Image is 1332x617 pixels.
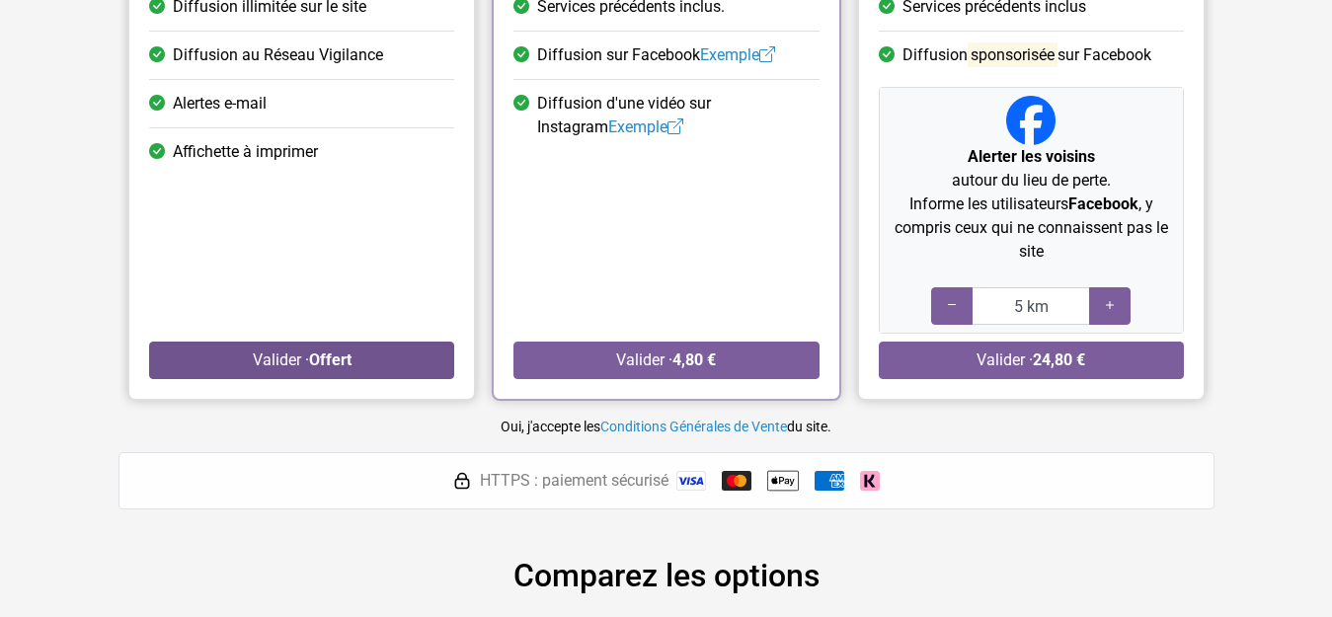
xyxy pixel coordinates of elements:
img: Apple Pay [767,465,799,497]
img: Klarna [860,471,880,491]
strong: 24,80 € [1033,350,1085,369]
strong: Facebook [1067,194,1137,213]
button: Valider ·24,80 € [878,342,1183,379]
p: Informe les utilisateurs , y compris ceux qui ne connaissent pas le site [887,193,1174,264]
span: Affichette à imprimer [173,140,318,164]
p: autour du lieu de perte. [887,145,1174,193]
span: Diffusion d'une vidéo sur Instagram [537,92,819,139]
img: HTTPS : paiement sécurisé [452,471,472,491]
img: American Express [815,471,844,491]
strong: 4,80 € [672,350,716,369]
span: Diffusion sur Facebook [537,43,775,67]
mark: sponsorisée [967,42,1057,67]
strong: Alerter les voisins [967,147,1094,166]
button: Valider ·Offert [149,342,454,379]
img: Mastercard [722,471,751,491]
span: Diffusion sur Facebook [901,43,1150,67]
img: Visa [676,471,706,491]
h2: Comparez les options [118,557,1214,594]
span: HTTPS : paiement sécurisé [480,469,668,493]
a: Conditions Générales de Vente [600,419,787,434]
button: Valider ·4,80 € [513,342,819,379]
strong: Offert [308,350,351,369]
a: Exemple [608,117,683,136]
img: Facebook [1006,96,1056,145]
small: Oui, j'accepte les du site. [501,419,831,434]
span: Diffusion au Réseau Vigilance [173,43,383,67]
a: Exemple [700,45,775,64]
span: Alertes e-mail [173,92,267,116]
